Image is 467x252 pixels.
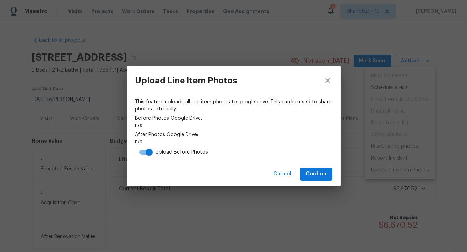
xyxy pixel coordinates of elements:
[135,115,332,122] span: Before Photos Google Drive:
[274,170,292,179] span: Cancel
[135,98,332,159] div: n/a n/a
[135,131,332,138] span: After Photos Google Drive:
[315,66,341,96] button: close
[156,149,208,156] div: Upload Before Photos
[135,98,332,113] span: This feature uploads all line item photos to google drive. This can be used to share photos exter...
[306,170,326,179] span: Confirm
[300,168,332,181] button: Confirm
[135,76,238,86] h3: Upload Line Item Photos
[271,168,295,181] button: Cancel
